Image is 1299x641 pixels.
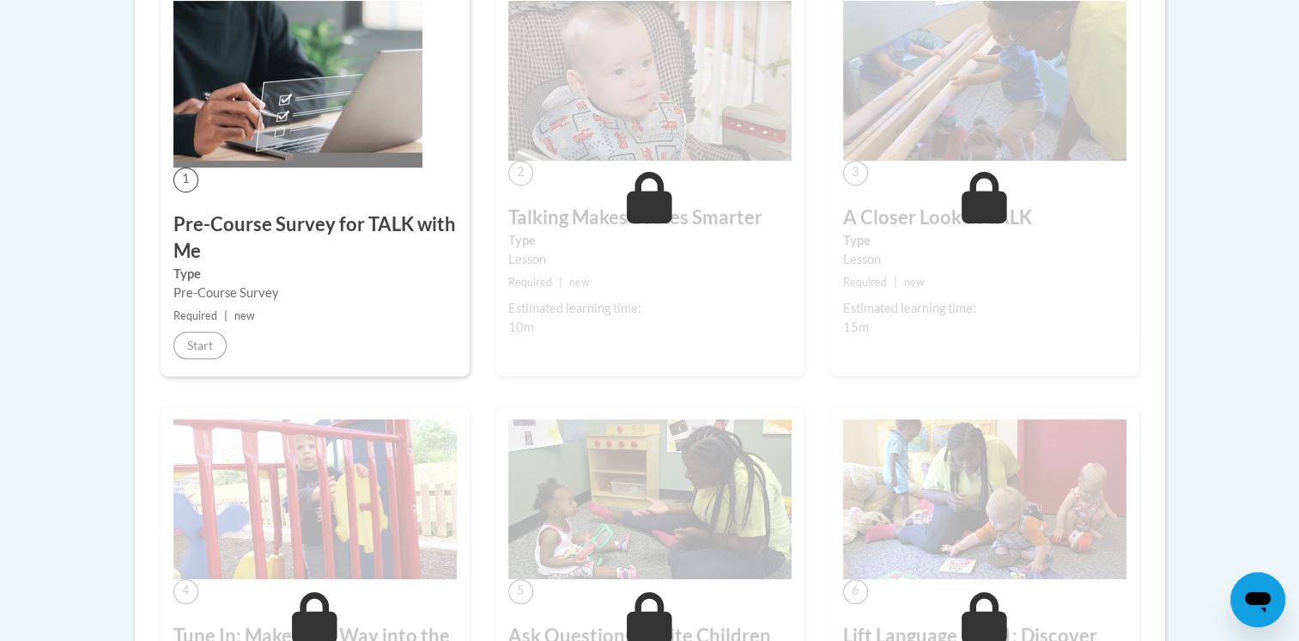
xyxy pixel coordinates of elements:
[173,579,198,604] span: 4
[508,320,534,334] span: 10m
[843,231,1126,250] label: Type
[1230,572,1285,627] iframe: Button to launch messaging window
[234,309,255,322] span: new
[569,276,590,289] span: new
[508,419,792,579] img: Course Image
[508,579,533,604] span: 5
[894,276,897,289] span: |
[508,161,533,186] span: 2
[173,284,457,302] div: Pre-Course Survey
[508,250,792,269] div: Lesson
[843,250,1126,269] div: Lesson
[559,276,562,289] span: |
[173,332,227,359] button: Start
[508,205,792,231] h3: Talking Makes Babies Smarter
[843,276,887,289] span: Required
[508,276,552,289] span: Required
[508,231,792,250] label: Type
[173,168,198,192] span: 1
[173,309,217,322] span: Required
[224,309,228,322] span: |
[904,276,925,289] span: new
[173,211,457,265] h3: Pre-Course Survey for TALK with Me
[843,161,868,186] span: 3
[508,299,792,318] div: Estimated learning time:
[843,1,1126,161] img: Course Image
[173,419,457,579] img: Course Image
[173,265,457,284] label: Type
[843,299,1126,318] div: Estimated learning time:
[843,419,1126,579] img: Course Image
[843,579,868,604] span: 6
[508,1,792,161] img: Course Image
[843,320,869,334] span: 15m
[173,1,422,168] img: Course Image
[843,205,1126,231] h3: A Closer Look at TALK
